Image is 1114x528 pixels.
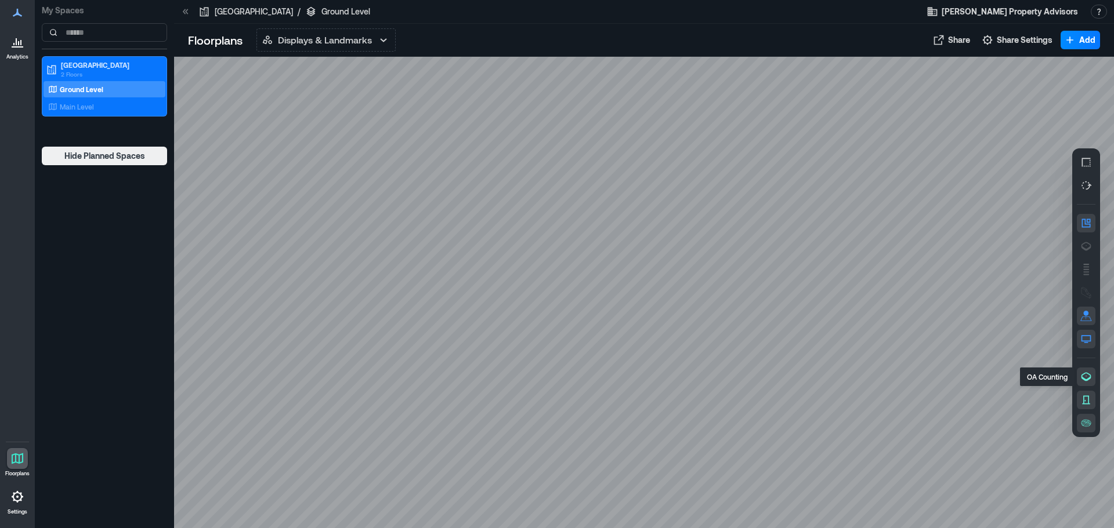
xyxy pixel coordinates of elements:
[8,508,27,515] p: Settings
[3,28,32,64] a: Analytics
[997,34,1052,46] span: Share Settings
[60,85,103,94] p: Ground Level
[948,34,970,46] span: Share
[3,483,31,519] a: Settings
[6,53,28,60] p: Analytics
[923,2,1082,21] button: [PERSON_NAME] Property Advisors
[256,28,396,52] button: Displays & Landmarks
[61,70,158,79] p: 2 Floors
[42,147,167,165] button: Hide Planned Spaces
[61,60,158,70] p: [GEOGRAPHIC_DATA]
[215,6,293,17] p: [GEOGRAPHIC_DATA]
[298,6,301,17] p: /
[321,6,370,17] p: Ground Level
[42,5,167,16] p: My Spaces
[188,32,243,48] p: Floorplans
[278,33,372,47] p: Displays & Landmarks
[942,6,1078,17] span: [PERSON_NAME] Property Advisors
[929,31,974,49] button: Share
[60,102,94,111] p: Main Level
[2,445,33,480] a: Floorplans
[978,31,1056,49] button: Share Settings
[1061,31,1100,49] button: Add
[5,470,30,477] p: Floorplans
[64,150,145,162] span: Hide Planned Spaces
